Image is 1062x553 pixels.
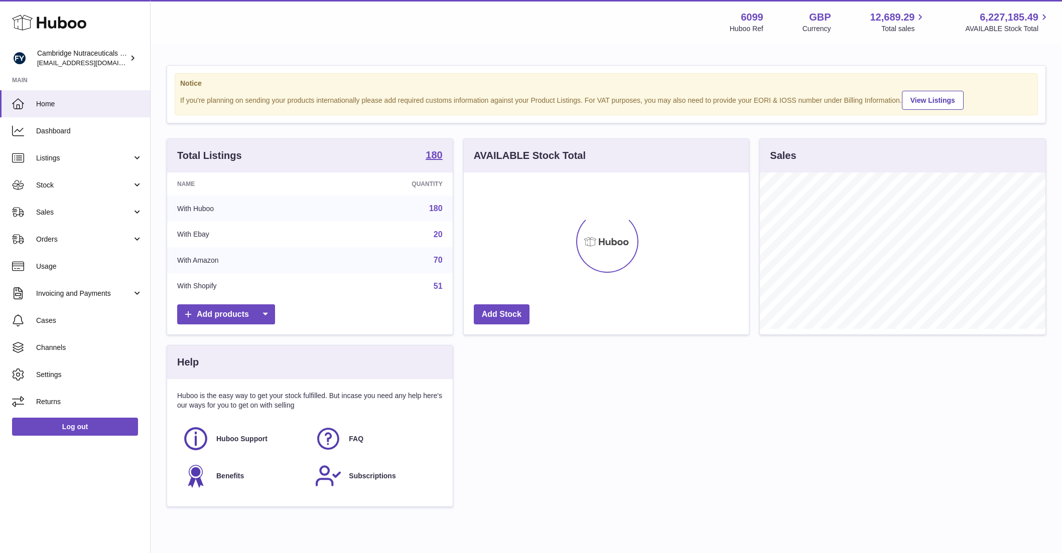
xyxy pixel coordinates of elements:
span: Invoicing and Payments [36,289,132,298]
a: 180 [429,204,443,213]
th: Name [167,172,323,196]
a: Benefits [182,462,305,489]
a: 12,689.29 Total sales [870,11,926,34]
h3: Sales [770,149,796,162]
p: Huboo is the easy way to get your stock fulfilled. But incase you need any help here's our ways f... [177,391,443,410]
a: 180 [426,150,442,162]
a: Log out [12,418,138,436]
span: Channels [36,343,143,352]
td: With Shopify [167,273,323,299]
span: Settings [36,370,143,380]
span: Usage [36,262,143,271]
a: Add products [177,304,275,325]
a: Add Stock [474,304,529,325]
span: Subscriptions [349,471,395,481]
span: 6,227,185.49 [980,11,1038,24]
span: Home [36,99,143,109]
span: Orders [36,235,132,244]
div: Cambridge Nutraceuticals Ltd [37,49,127,68]
h3: AVAILABLE Stock Total [474,149,586,162]
th: Quantity [323,172,452,196]
td: With Ebay [167,222,323,248]
td: With Amazon [167,247,323,273]
strong: Notice [180,79,1032,88]
a: Subscriptions [315,462,437,489]
a: FAQ [315,425,437,452]
td: With Huboo [167,196,323,222]
div: Huboo Ref [730,24,763,34]
h3: Help [177,355,199,369]
span: Dashboard [36,126,143,136]
span: Stock [36,180,132,190]
h3: Total Listings [177,149,242,162]
span: 12,689.29 [870,11,914,24]
span: [EMAIL_ADDRESS][DOMAIN_NAME] [37,59,148,67]
a: View Listings [902,91,964,110]
span: Returns [36,397,143,407]
span: Cases [36,316,143,325]
span: Huboo Support [216,434,268,444]
span: FAQ [349,434,363,444]
a: 51 [434,282,443,290]
strong: GBP [809,11,831,24]
strong: 6099 [741,11,763,24]
span: Benefits [216,471,244,481]
a: Huboo Support [182,425,305,452]
span: Total sales [881,24,926,34]
a: 70 [434,256,443,264]
a: 20 [434,230,443,239]
a: 6,227,185.49 AVAILABLE Stock Total [965,11,1050,34]
img: huboo@camnutra.com [12,51,27,66]
span: AVAILABLE Stock Total [965,24,1050,34]
span: Sales [36,208,132,217]
div: If you're planning on sending your products internationally please add required customs informati... [180,89,1032,110]
span: Listings [36,153,132,163]
div: Currency [803,24,831,34]
strong: 180 [426,150,442,160]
